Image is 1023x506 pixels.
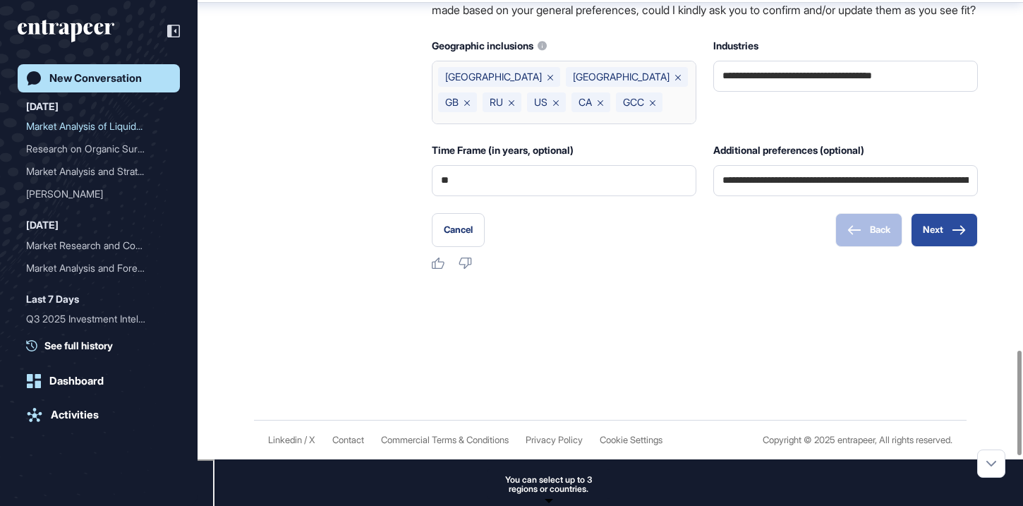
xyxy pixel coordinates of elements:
[432,213,485,247] button: Cancel
[432,141,696,159] div: Time Frame (in years, optional)
[304,435,307,445] span: /
[18,367,180,395] a: Dashboard
[49,72,142,85] div: New Conversation
[26,234,171,257] div: Market Research and Competitive Analysis for HS 340130 Organic Surface-Active Products: Focus on ...
[18,401,180,429] a: Activities
[26,115,171,138] div: Market Analysis of Liquid/Cream Skin Cleansers (HS 340130) from 2015 to 2035: Trends, Consumer Be...
[51,409,99,421] div: Activities
[26,217,59,234] div: [DATE]
[332,435,364,445] span: Contact
[26,160,171,183] div: Market Analysis and Strategic Overview for HS 340130 Organic Surface-Active Products
[49,375,104,387] div: Dashboard
[26,115,160,138] div: Market Analysis of Liquid...
[18,64,180,92] a: New Conversation
[44,338,113,353] span: See full history
[26,308,171,330] div: Q3 2025 Investment Intelligence Report: Analyzing Notable Startup Funding in InsurTech and Relate...
[26,183,160,205] div: [PERSON_NAME]
[26,160,160,183] div: Market Analysis and Strat...
[713,141,978,159] div: Additional preferences (optional)
[26,257,171,279] div: Market Analysis and Forecast for Surface-Active Organic Skin Cleaning Products (HS 340130) Global...
[763,435,952,445] div: Copyright © 2025 entrapeer, All rights reserved.
[26,291,79,308] div: Last 7 Days
[911,213,978,247] button: Next
[26,138,171,160] div: Research on Organic Surface-Active Products for Skin Washing: Focus on HS 340130000000, Company P...
[309,435,315,445] a: X
[26,234,160,257] div: Market Research and Compe...
[381,435,509,445] a: Commercial Terms & Conditions
[713,37,978,55] div: Industries
[526,435,583,445] a: Privacy Policy
[18,20,114,42] div: entrapeer-logo
[26,338,180,353] a: See full history
[495,475,602,493] div: You can select up to 3 regions or countries.
[600,435,662,445] a: Cookie Settings
[432,37,696,55] div: Geographic inclusions
[26,257,160,279] div: Market Analysis and Forec...
[26,138,160,160] div: Research on Organic Surfa...
[26,183,171,205] div: Reese
[268,435,302,445] a: Linkedin
[26,98,59,115] div: [DATE]
[26,308,160,330] div: Q3 2025 Investment Intell...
